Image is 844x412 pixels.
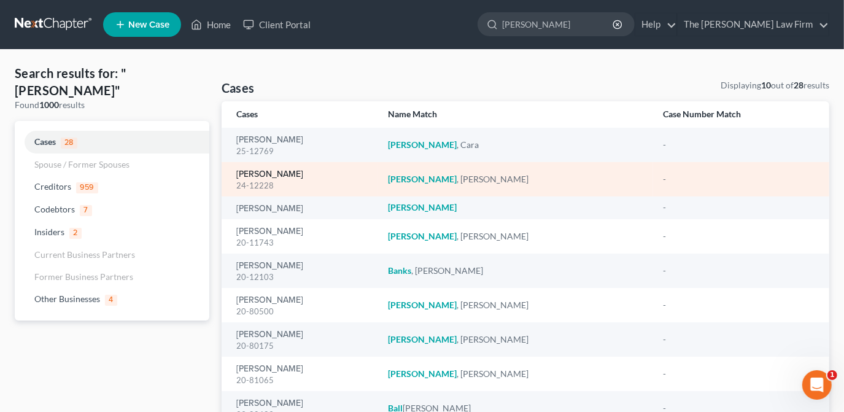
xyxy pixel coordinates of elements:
div: - [663,299,815,311]
h4: Cases [222,79,255,96]
span: 28 [61,138,77,149]
strong: 28 [794,80,803,90]
a: [PERSON_NAME] [236,296,303,305]
em: [PERSON_NAME] [388,334,457,344]
em: [PERSON_NAME] [388,139,457,150]
div: - [663,333,815,346]
span: Former Business Partners [34,271,133,282]
div: - [663,139,815,151]
div: , [PERSON_NAME] [388,230,643,243]
span: 959 [76,182,98,193]
div: 20-11743 [236,237,369,249]
em: [PERSON_NAME] [388,368,457,379]
a: [PERSON_NAME] [236,365,303,373]
strong: 10 [761,80,771,90]
div: - [663,265,815,277]
em: [PERSON_NAME] [388,231,457,241]
a: Home [185,14,237,36]
div: 20-80175 [236,340,369,352]
a: Cases28 [15,131,209,154]
div: , Cara [388,139,643,151]
a: [PERSON_NAME] [236,227,303,236]
a: [PERSON_NAME] [236,330,303,339]
span: Creditors [34,181,71,192]
a: Codebtors7 [15,198,209,221]
a: [PERSON_NAME] [236,204,303,213]
div: , [PERSON_NAME] [388,173,643,185]
a: Creditors959 [15,176,209,198]
a: [PERSON_NAME] [236,170,303,179]
a: Help [635,14,676,36]
div: 24-12228 [236,180,369,192]
span: Spouse / Former Spouses [34,159,130,169]
th: Name Match [378,101,653,128]
div: 20-12103 [236,271,369,283]
span: Codebtors [34,204,75,214]
span: New Case [128,20,169,29]
div: Found results [15,99,209,111]
div: Displaying out of results [721,79,829,91]
a: [PERSON_NAME] [236,399,303,408]
div: - [663,173,815,185]
div: 25-12769 [236,146,369,157]
th: Cases [222,101,379,128]
input: Search by name... [502,13,614,36]
span: Current Business Partners [34,249,135,260]
span: Insiders [34,227,64,237]
th: Case Number Match [653,101,829,128]
a: [PERSON_NAME] [236,262,303,270]
div: , [PERSON_NAME] [388,333,643,346]
div: , [PERSON_NAME] [388,368,643,380]
div: 20-81065 [236,375,369,386]
em: [PERSON_NAME] [388,202,457,212]
span: Other Businesses [34,293,100,304]
a: Client Portal [237,14,317,36]
a: Spouse / Former Spouses [15,154,209,176]
div: , [PERSON_NAME] [388,299,643,311]
iframe: Intercom live chat [802,370,832,400]
div: - [663,368,815,380]
a: Former Business Partners [15,266,209,288]
a: [PERSON_NAME] [236,136,303,144]
a: Insiders2 [15,221,209,244]
em: Banks [388,265,411,276]
span: 4 [105,295,117,306]
strong: 1000 [39,99,59,110]
span: 7 [80,205,92,216]
div: , [PERSON_NAME] [388,265,643,277]
em: [PERSON_NAME] [388,174,457,184]
span: 2 [69,228,82,239]
div: 20-80500 [236,306,369,317]
a: The [PERSON_NAME] Law Firm [678,14,829,36]
span: 1 [827,370,837,380]
a: Other Businesses4 [15,288,209,311]
span: Cases [34,136,56,147]
em: [PERSON_NAME] [388,300,457,310]
h4: Search results for: "[PERSON_NAME]" [15,64,209,99]
div: - [663,201,815,214]
div: - [663,230,815,243]
a: Current Business Partners [15,244,209,266]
